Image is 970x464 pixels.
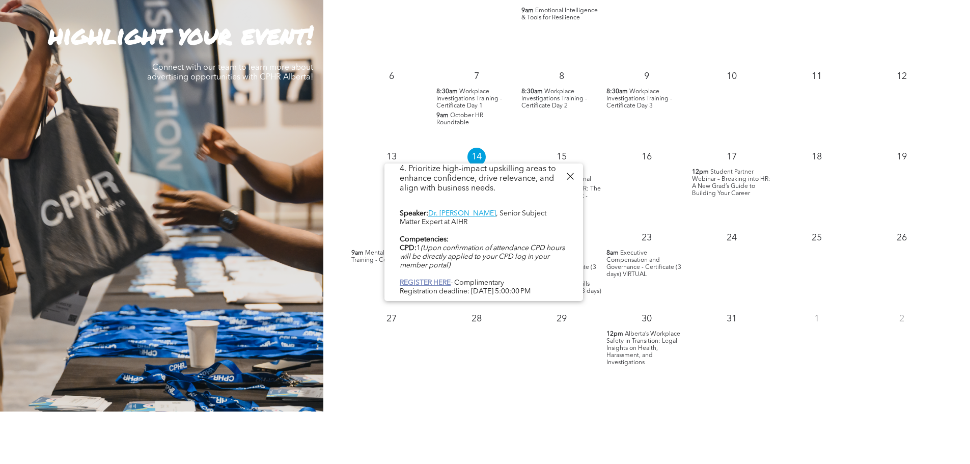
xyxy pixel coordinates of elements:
[400,279,451,286] a: REGISTER HERE
[147,64,313,81] span: Connect with our team to learn more about advertising opportunities with CPHR Alberta!
[638,229,656,247] p: 23
[638,148,656,166] p: 16
[606,250,619,257] span: 8am
[351,250,431,263] span: Mental Health Skills Training - Certificate (3 days)
[436,112,449,119] span: 9am
[521,89,587,109] span: Workplace Investigations Training - Certificate Day 2
[638,310,656,328] p: 30
[552,310,571,328] p: 29
[808,67,826,86] p: 11
[436,89,502,109] span: Workplace Investigations Training - Certificate Day 1
[893,67,911,86] p: 12
[606,88,628,95] span: 8:30am
[723,310,741,328] p: 31
[521,7,534,14] span: 9am
[808,148,826,166] p: 18
[521,8,598,21] span: Emotional Intelligence & Tools for Resilience
[723,229,741,247] p: 24
[808,229,826,247] p: 25
[428,210,496,217] a: Dr. [PERSON_NAME]
[382,148,401,166] p: 13
[467,67,486,86] p: 7
[436,113,483,126] span: October HR Roundtable
[467,148,486,166] p: 14
[692,169,770,197] span: Student Partner Webinar – Breaking into HR: A New Grad’s Guide to Building Your Career
[893,229,911,247] p: 26
[467,310,486,328] p: 28
[48,16,313,52] strong: highlight your event!
[606,331,623,338] span: 12pm
[400,244,565,269] i: (Upon confirmation of attendance CPD hours will be directly applied to your CPD log in your membe...
[382,67,401,86] p: 6
[606,89,672,109] span: Workplace Investigations Training - Certificate Day 3
[382,229,401,247] p: 20
[638,67,656,86] p: 9
[893,148,911,166] p: 19
[351,250,364,257] span: 9am
[400,244,417,252] b: CPD:
[692,169,709,176] span: 12pm
[400,210,428,217] b: Speaker:
[552,67,571,86] p: 8
[606,250,681,278] span: Executive Compensation and Governance - Certificate (3 days) VIRTUAL
[552,148,571,166] p: 15
[400,236,449,243] b: Competencies:
[606,331,680,366] span: Alberta’s Workplace Safety in Transition: Legal Insights on Health, Harassment, and Investigations
[723,67,741,86] p: 10
[521,88,543,95] span: 8:30am
[436,88,458,95] span: 8:30am
[893,310,911,328] p: 2
[400,165,568,194] li: Prioritize high-impact upskilling areas to enhance confidence, drive relevance, and align with bu...
[723,148,741,166] p: 17
[808,310,826,328] p: 1
[382,310,401,328] p: 27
